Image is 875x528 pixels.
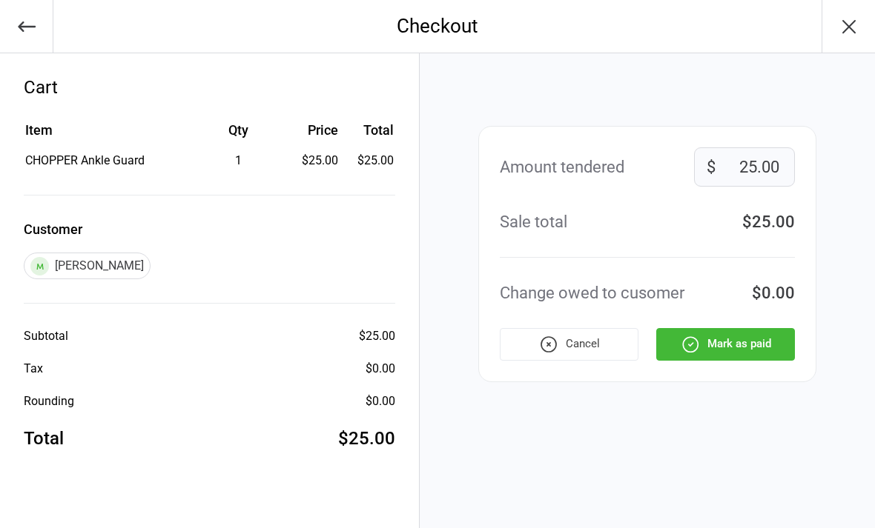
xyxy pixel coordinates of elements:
div: Cart [24,74,395,101]
div: Sale total [500,210,567,234]
th: Item [25,120,191,150]
div: Price [285,120,337,140]
span: CHOPPER Ankle Guard [25,153,145,167]
div: 1 [192,152,285,170]
th: Qty [192,120,285,150]
div: $25.00 [285,152,337,170]
span: $ [707,155,716,179]
button: Mark as paid [656,328,795,361]
div: $25.00 [742,210,795,234]
div: Total [24,425,64,452]
button: Cancel [500,328,638,361]
div: Change owed to cusomer [500,281,684,305]
div: $25.00 [338,425,395,452]
td: $25.00 [344,152,394,170]
div: Tax [24,360,43,378]
th: Total [344,120,394,150]
div: Amount tendered [500,155,624,179]
div: Subtotal [24,327,68,345]
div: Rounding [24,392,74,410]
div: $25.00 [359,327,395,345]
div: [PERSON_NAME] [24,253,151,279]
div: $0.00 [366,392,395,410]
label: Customer [24,219,395,239]
div: $0.00 [366,360,395,378]
div: $0.00 [752,281,795,305]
